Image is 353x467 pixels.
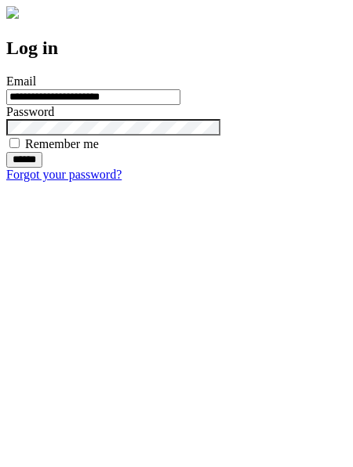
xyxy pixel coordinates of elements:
h2: Log in [6,38,347,59]
label: Remember me [25,137,99,150]
label: Email [6,74,36,88]
a: Forgot your password? [6,168,122,181]
img: logo-4e3dc11c47720685a147b03b5a06dd966a58ff35d612b21f08c02c0306f2b779.png [6,6,19,19]
label: Password [6,105,54,118]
